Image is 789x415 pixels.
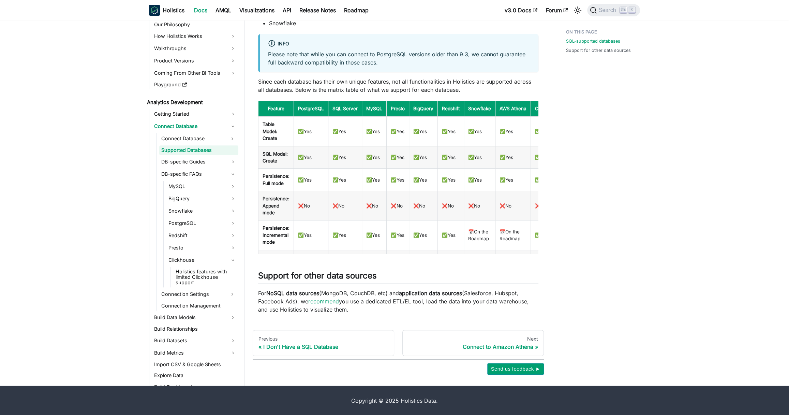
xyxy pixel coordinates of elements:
th: Snowflake [464,101,495,117]
td: 📅On the Roadmap [464,220,495,250]
th: MySQL [362,101,387,117]
td: ✅Yes [362,116,387,146]
td: ✅Yes [328,220,362,250]
b: Holistics [163,6,184,14]
button: Search (Ctrl+K) [587,4,640,16]
th: SQL Server [328,101,362,117]
td: ❌No [495,191,531,220]
td: ✅Yes [294,116,328,146]
span: Search [597,7,620,13]
td: ❌No [464,191,495,220]
td: ✅Yes [464,146,495,169]
th: PostgreSQL [294,101,328,117]
th: AWS Athena [495,101,531,117]
strong: NoSQL data sources [266,290,319,297]
div: info [268,40,530,48]
td: ✅Yes [495,116,531,146]
div: Connect to Amazon Athena [408,343,538,350]
td: ✅Yes [531,169,563,191]
div: Next [408,336,538,342]
a: AMQL [211,5,235,16]
td: ✅Yes [362,146,387,169]
td: ✅Yes [362,220,387,250]
b: Table Model: Create [263,121,277,141]
a: Connection Management [159,301,238,311]
td: ✅Yes [328,169,362,191]
a: Visualizations [235,5,279,16]
td: ✅Yes [409,146,438,169]
td: ✅Yes [495,146,531,169]
button: Expand sidebar category 'Connect Database' [226,133,238,144]
a: Presto [166,242,238,253]
kbd: K [628,7,635,13]
a: Release Notes [295,5,340,16]
div: Previous [258,336,388,342]
button: Send us feedback ► [487,363,544,375]
td: ✅Yes [387,220,409,250]
a: Walkthroughs [152,43,238,54]
a: How Holistics Works [152,31,238,42]
a: Product Versions [152,55,238,66]
a: Connect Database [152,121,238,132]
td: ❌No [438,191,464,220]
a: Playground [152,80,238,89]
a: Support for other data sources [566,47,630,54]
a: Explore Data [152,371,238,380]
td: ❌No [294,191,328,220]
a: Supported Databases [159,145,238,155]
nav: Docs pages [253,330,544,356]
a: PreviousI Don't Have a SQL Database [253,330,394,356]
td: ✅Yes [409,169,438,191]
div: Copyright © 2025 Holistics Data. [178,397,611,405]
a: Analytics Development [145,98,238,107]
td: ✅Yes [294,220,328,250]
a: Snowflake [166,205,238,216]
td: ✅Yes [328,116,362,146]
td: ✅Yes [387,250,409,279]
td: 📅On the Roadmap [328,250,362,279]
th: Clickhouse [531,101,563,117]
a: Coming From Other BI Tools [152,68,238,78]
a: Build Dashboards [152,382,238,392]
td: 📅On the Roadmap [495,220,531,250]
td: ✅Yes [328,146,362,169]
a: BigQuery [166,193,238,204]
td: ✅Yes [362,250,387,279]
td: 📅On the Roadmap [495,250,531,279]
a: Holistics features with limited Clickhouse support [174,267,238,287]
td: ❌No [409,191,438,220]
td: ✅Yes [294,169,328,191]
b: Persistence: Full mode [263,173,289,186]
td: ✅Yes [438,250,464,279]
li: Snowflake [269,19,538,27]
td: ✅Yes [294,146,328,169]
b: Persistence: Incremental mode [263,225,289,245]
a: Roadmap [340,5,373,16]
td: ✅Yes [409,220,438,250]
a: Forum [541,5,572,16]
th: Feature [258,101,294,117]
a: DB-specific FAQs [159,169,238,180]
a: PostgreSQL [166,218,238,229]
a: Getting Started [152,109,238,119]
td: ✅Yes [387,169,409,191]
a: Import CSV & Google Sheets [152,360,238,369]
td: ❌No [531,191,563,220]
td: ✅Yes [438,116,464,146]
a: DB-specific Guides [159,156,238,167]
a: Docs [190,5,211,16]
a: Connect Database [159,133,226,144]
td: ✅Yes [495,169,531,191]
a: Connection Settings [159,289,226,300]
td: ✅Yes [464,116,495,146]
td: ✅Yes [409,116,438,146]
span: Send us feedback ► [491,364,540,373]
td: ✅Yes [464,169,495,191]
a: v3.0 Docs [501,5,541,16]
b: Persistence: Append mode [263,196,289,215]
th: Redshift [438,101,464,117]
p: Please note that while you can connect to PostgreSQL versions older than 9.3, we cannot guarantee... [268,50,530,67]
td: ✅Yes [409,250,438,279]
a: Build Datasets [152,335,238,346]
th: Presto [387,101,409,117]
